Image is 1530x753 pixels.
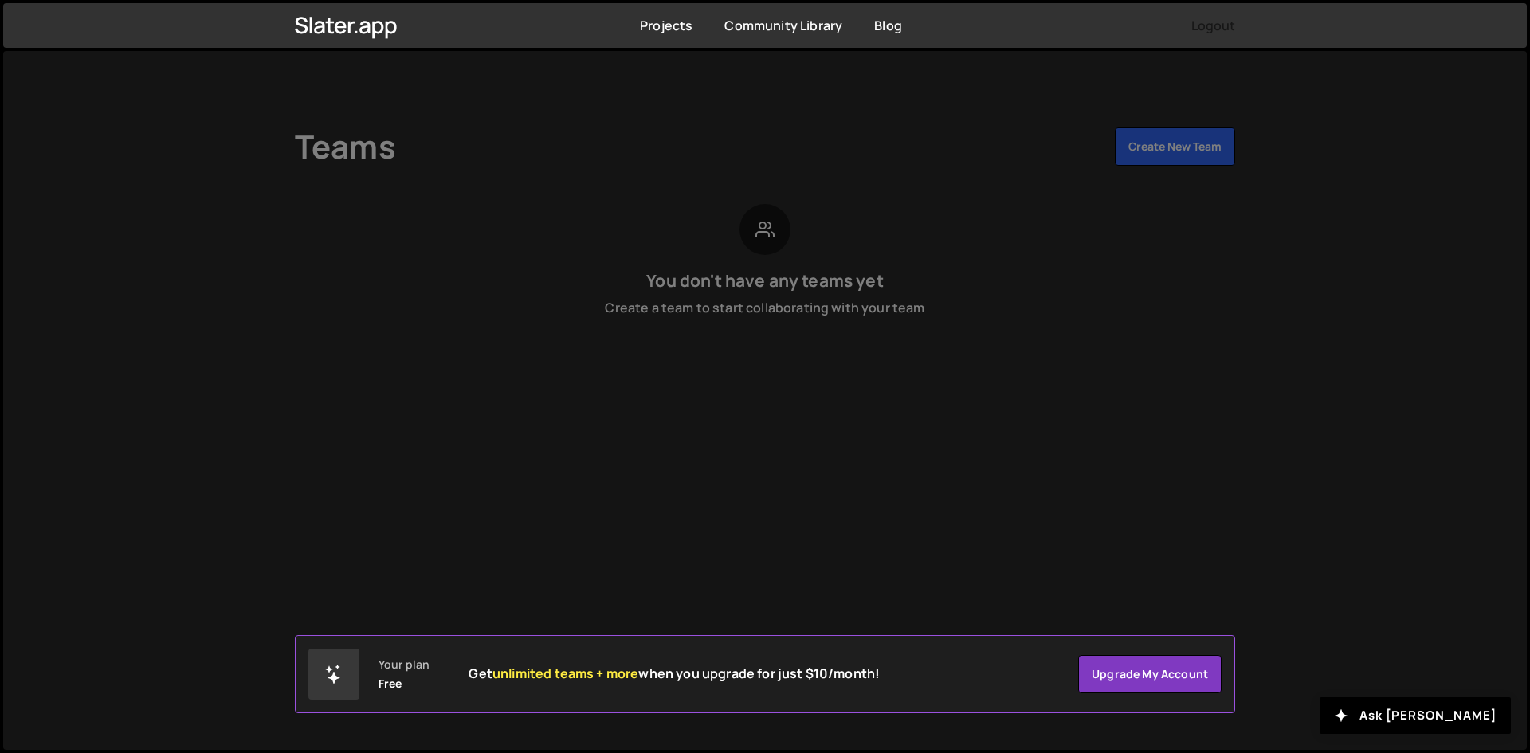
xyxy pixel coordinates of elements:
button: Logout [1191,11,1235,40]
div: Free [379,677,402,690]
a: Blog [874,17,902,34]
a: Projects [640,17,692,34]
a: Upgrade my account [1078,655,1222,693]
div: Your plan [379,658,430,671]
button: Ask [PERSON_NAME] [1320,697,1511,734]
span: unlimited teams + more [492,665,639,682]
a: Community Library [724,17,842,34]
h2: Get when you upgrade for just $10/month! [469,666,880,681]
